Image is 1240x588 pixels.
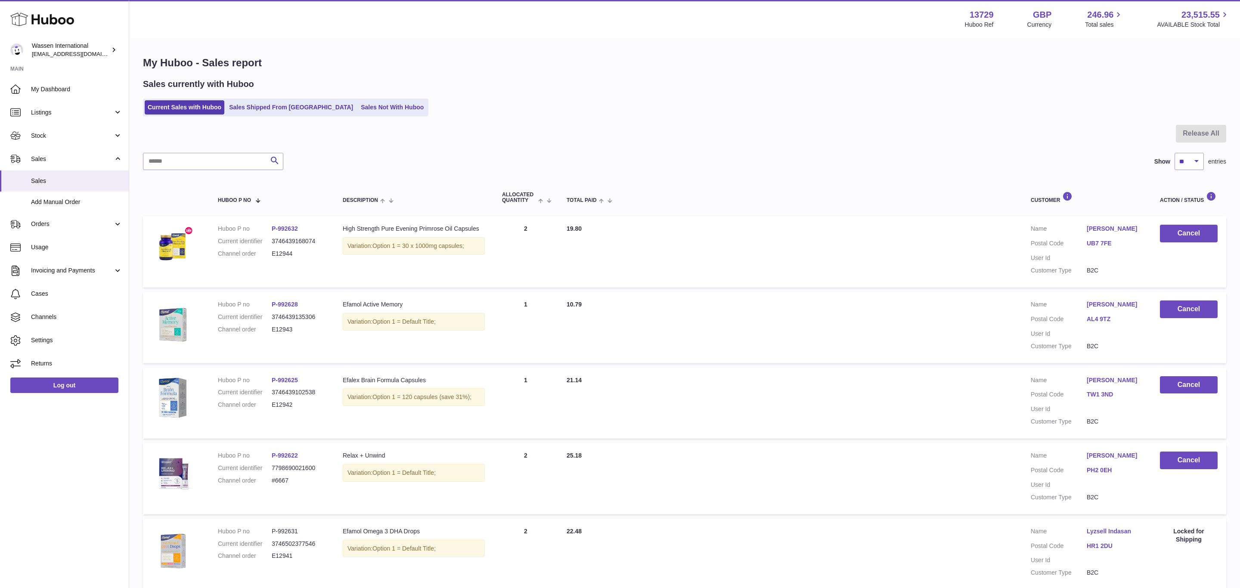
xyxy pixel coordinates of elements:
a: 246.96 Total sales [1085,9,1123,29]
dd: E12944 [272,250,325,258]
a: UB7 7FE [1087,239,1143,248]
dt: User Id [1031,556,1087,564]
span: Sales [31,177,122,185]
span: 246.96 [1087,9,1113,21]
dt: Postal Code [1031,542,1087,552]
div: Efamol Active Memory [343,300,485,309]
div: Variation: [343,313,485,331]
dt: Postal Code [1031,239,1087,250]
span: 25.18 [567,452,582,459]
span: Add Manual Order [31,198,122,206]
img: internalAdmin-13729@internal.huboo.com [10,43,23,56]
dt: Postal Code [1031,466,1087,477]
dd: B2C [1087,342,1143,350]
div: Locked for Shipping [1160,527,1218,544]
dt: Name [1031,225,1087,235]
dt: Customer Type [1031,266,1087,275]
a: HR1 2DU [1087,542,1143,550]
dt: Channel order [218,325,272,334]
dt: User Id [1031,254,1087,262]
dd: #6667 [272,477,325,485]
dt: User Id [1031,405,1087,413]
span: Listings [31,108,113,117]
dt: Customer Type [1031,342,1087,350]
dt: Huboo P no [218,452,272,460]
a: P-992625 [272,377,298,384]
span: Total paid [567,198,597,203]
dt: Postal Code [1031,315,1087,325]
img: Efalex120CapsulesNewDoubleStrength_1.png [152,376,195,419]
dt: Channel order [218,477,272,485]
dt: Name [1031,527,1087,538]
span: 19.80 [567,225,582,232]
span: Stock [31,132,113,140]
dd: 3746439102538 [272,388,325,396]
dt: Current identifier [218,464,272,472]
img: Relax-unwind-master-1200px.png [152,452,195,495]
dt: Current identifier [218,540,272,548]
dt: User Id [1031,330,1087,338]
strong: GBP [1033,9,1051,21]
a: Lyzsell Indasan [1087,527,1143,535]
span: Option 1 = 120 capsules (save 31%); [372,393,471,400]
dd: E12942 [272,401,325,409]
span: 21.14 [567,377,582,384]
dd: B2C [1087,266,1143,275]
td: 2 [493,216,558,288]
h2: Sales currently with Huboo [143,78,254,90]
div: Variation: [343,464,485,482]
span: Channels [31,313,122,321]
dt: Huboo P no [218,300,272,309]
div: Huboo Ref [965,21,994,29]
dd: 3746502377546 [272,540,325,548]
div: Variation: [343,388,485,406]
span: entries [1208,158,1226,166]
dt: Name [1031,376,1087,387]
span: [EMAIL_ADDRESS][DOMAIN_NAME] [32,50,127,57]
dt: Huboo P no [218,225,272,233]
dd: 7798690021600 [272,464,325,472]
a: P-992628 [272,301,298,308]
dt: Customer Type [1031,493,1087,501]
img: Efamol_Active-Memory_8f073a75-25d3-4abb-aec7-57e4c4830bc6.png [152,300,195,344]
a: Sales Not With Huboo [358,100,427,115]
div: Efalex Brain Formula Capsules [343,376,485,384]
span: AVAILABLE Stock Total [1157,21,1230,29]
span: 22.48 [567,528,582,535]
dt: Huboo P no [218,376,272,384]
a: [PERSON_NAME] [1087,225,1143,233]
span: 23,515.55 [1181,9,1220,21]
a: Sales Shipped From [GEOGRAPHIC_DATA] [226,100,356,115]
dt: Customer Type [1031,569,1087,577]
div: Customer [1031,192,1143,203]
div: Action / Status [1160,192,1218,203]
img: EveningPrimroseOilCapsules_TopSanteLogo.png [152,225,195,268]
a: PH2 0EH [1087,466,1143,474]
span: My Dashboard [31,85,122,93]
span: Huboo P no [218,198,251,203]
span: Orders [31,220,113,228]
dd: E12943 [272,325,325,334]
a: Current Sales with Huboo [145,100,224,115]
div: Variation: [343,540,485,557]
span: Option 1 = Default Title; [372,469,436,476]
dd: 3746439168074 [272,237,325,245]
dd: 3746439135306 [272,313,325,321]
dt: Channel order [218,552,272,560]
span: Usage [31,243,122,251]
span: Cases [31,290,122,298]
dt: Name [1031,452,1087,462]
a: P-992622 [272,452,298,459]
div: Efamol Omega 3 DHA Drops [343,527,485,535]
a: 23,515.55 AVAILABLE Stock Total [1157,9,1230,29]
img: Kids-Omega-3-DHA-Drops-Angle.png [152,527,195,570]
dt: Current identifier [218,388,272,396]
a: P-992632 [272,225,298,232]
div: Relax + Unwind [343,452,485,460]
a: [PERSON_NAME] [1087,452,1143,460]
a: AL4 9TZ [1087,315,1143,323]
span: Invoicing and Payments [31,266,113,275]
dd: B2C [1087,493,1143,501]
span: Settings [31,336,122,344]
div: Currency [1027,21,1052,29]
